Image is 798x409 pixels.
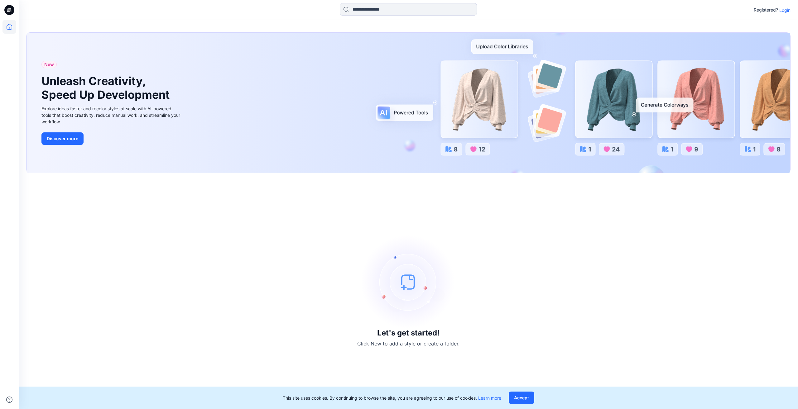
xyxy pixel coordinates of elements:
[478,395,501,401] a: Learn more
[41,105,182,125] div: Explore ideas faster and recolor styles at scale with AI-powered tools that boost creativity, red...
[377,329,440,337] h3: Let's get started!
[779,7,791,13] p: Login
[283,395,501,401] p: This site uses cookies. By continuing to browse the site, you are agreeing to our use of cookies.
[754,6,778,14] p: Registered?
[41,132,84,145] button: Discover more
[44,61,54,68] span: New
[357,340,459,347] p: Click New to add a style or create a folder.
[41,132,182,145] a: Discover more
[41,74,172,101] h1: Unleash Creativity, Speed Up Development
[362,235,455,329] img: empty-state-image.svg
[509,392,534,404] button: Accept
